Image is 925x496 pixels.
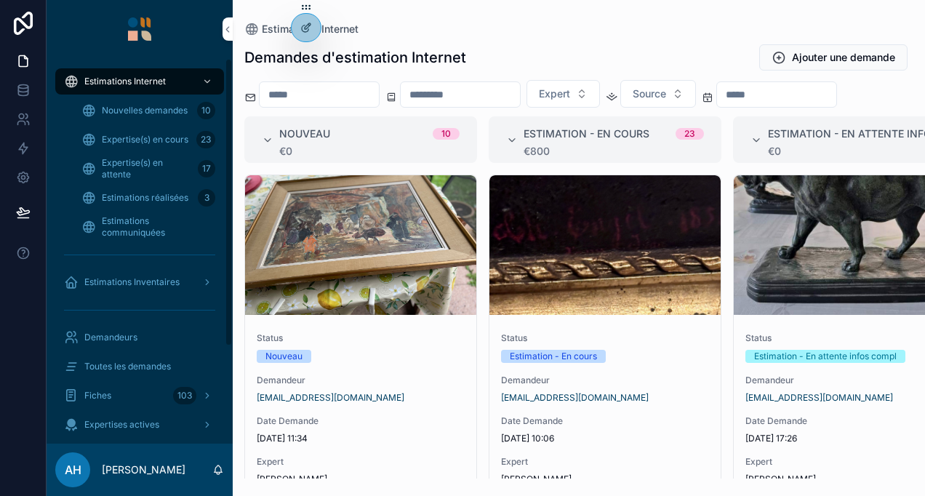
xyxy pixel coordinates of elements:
a: Expertise(s) en cours23 [73,127,224,153]
div: IMG_4799.jpeg [489,175,721,315]
span: Expertise(s) en attente [102,157,192,180]
span: [PERSON_NAME] [745,473,816,485]
span: Date Demande [501,415,709,427]
span: [PERSON_NAME] [257,473,327,485]
a: Estimations Internet [244,22,359,36]
a: [EMAIL_ADDRESS][DOMAIN_NAME] [257,392,404,404]
span: Fiches [84,390,111,401]
div: 103 [173,387,196,404]
span: Demandeurs [84,332,137,343]
div: 10 [441,128,451,140]
img: App logo [128,17,151,41]
div: IMG_4733.jpeg [245,175,476,315]
div: €0 [279,145,460,157]
span: Estimations Internet [262,22,359,36]
a: Demandeurs [55,324,224,351]
a: [EMAIL_ADDRESS][DOMAIN_NAME] [745,392,893,404]
span: Expertises actives [84,419,159,431]
a: Mes Demandes d'Estimation [55,441,224,467]
span: Demandeur [501,375,709,386]
span: [DATE] 10:06 [501,433,709,444]
span: Status [501,332,709,344]
div: Estimation - En cours [510,350,597,363]
span: Source [633,87,666,101]
span: Toutes les demandes [84,361,171,372]
a: Estimations Inventaires [55,269,224,295]
a: Nouvelles demandes10 [73,97,224,124]
a: Expertises actives [55,412,224,438]
span: Estimation - En cours [524,127,649,141]
span: Ajouter une demande [792,50,895,65]
span: Mes Demandes d'Estimation [84,442,173,465]
h1: Demandes d'estimation Internet [244,47,466,68]
button: Ajouter une demande [759,44,908,71]
div: 3 [198,189,215,207]
div: 10 [197,102,215,119]
span: Status [257,332,465,344]
p: [PERSON_NAME] [102,463,185,477]
button: Select Button [526,80,600,108]
button: Select Button [620,80,696,108]
a: Toutes les demandes [55,353,224,380]
div: 23 [684,128,695,140]
a: Expertise(s) en attente17 [73,156,224,182]
a: Estimations communiquées [73,214,224,240]
a: Estimations réalisées3 [73,185,224,211]
span: Demandeur [257,375,465,386]
div: Estimation - En attente infos compl [754,350,897,363]
span: Estimations Internet [84,76,166,87]
span: [PERSON_NAME] [501,473,572,485]
span: Estimations réalisées [102,192,188,204]
a: Fiches103 [55,383,224,409]
div: Nouveau [265,350,303,363]
span: Nouvelles demandes [102,105,188,116]
span: Expert [539,87,570,101]
span: Expert [501,456,709,468]
span: Estimations Inventaires [84,276,180,288]
span: AH [65,461,81,479]
div: €800 [524,145,704,157]
a: [EMAIL_ADDRESS][DOMAIN_NAME] [501,392,649,404]
div: scrollable content [47,58,233,444]
div: 23 [196,131,215,148]
span: [DATE] 11:34 [257,433,465,444]
span: Date Demande [257,415,465,427]
a: Estimations Internet [55,68,224,95]
span: Expert [257,456,465,468]
div: 17 [198,160,215,177]
span: Nouveau [279,127,330,141]
span: Expertise(s) en cours [102,134,188,145]
span: Estimations communiquées [102,215,209,239]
